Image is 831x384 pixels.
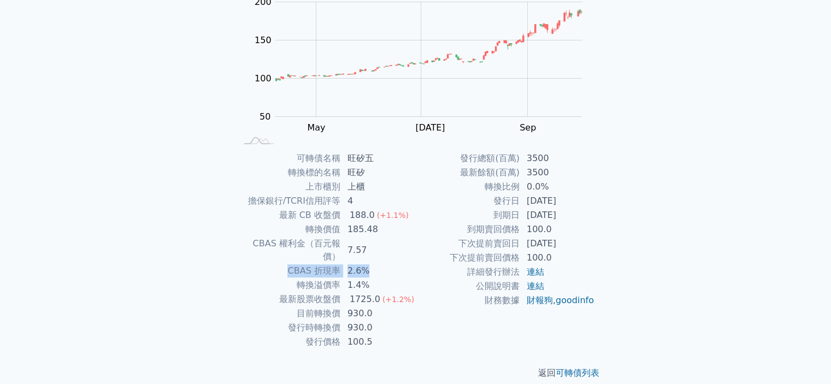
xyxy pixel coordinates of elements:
[520,222,595,237] td: 100.0
[416,237,520,251] td: 下次提前賣回日
[260,111,270,122] tspan: 50
[237,278,341,292] td: 轉換溢價率
[341,166,416,180] td: 旺矽
[527,295,553,305] a: 財報狗
[416,180,520,194] td: 轉換比例
[416,151,520,166] td: 發行總額(百萬)
[520,122,536,133] tspan: Sep
[307,122,325,133] tspan: May
[416,222,520,237] td: 到期賣回價格
[416,208,520,222] td: 到期日
[520,180,595,194] td: 0.0%
[237,321,341,335] td: 發行時轉換價
[341,278,416,292] td: 1.4%
[556,368,599,378] a: 可轉債列表
[377,211,409,220] span: (+1.1%)
[255,73,272,84] tspan: 100
[416,194,520,208] td: 發行日
[237,264,341,278] td: CBAS 折現率
[416,279,520,293] td: 公開說明書
[237,194,341,208] td: 擔保銀行/TCRI信用評等
[415,122,445,133] tspan: [DATE]
[341,321,416,335] td: 930.0
[416,265,520,279] td: 詳細發行辦法
[382,295,414,304] span: (+1.2%)
[416,251,520,265] td: 下次提前賣回價格
[237,292,341,306] td: 最新股票收盤價
[237,166,341,180] td: 轉換標的名稱
[520,251,595,265] td: 100.0
[527,281,544,291] a: 連結
[556,295,594,305] a: goodinfo
[341,335,416,349] td: 100.5
[237,180,341,194] td: 上市櫃別
[341,151,416,166] td: 旺矽五
[347,209,377,222] div: 188.0
[223,367,608,380] p: 返回
[520,237,595,251] td: [DATE]
[527,267,544,277] a: 連結
[237,151,341,166] td: 可轉債名稱
[237,208,341,222] td: 最新 CB 收盤價
[341,222,416,237] td: 185.48
[520,151,595,166] td: 3500
[255,35,272,45] tspan: 150
[520,166,595,180] td: 3500
[237,237,341,264] td: CBAS 權利金（百元報價）
[520,293,595,308] td: ,
[416,166,520,180] td: 最新餘額(百萬)
[237,306,341,321] td: 目前轉換價
[416,293,520,308] td: 財務數據
[341,180,416,194] td: 上櫃
[341,306,416,321] td: 930.0
[237,335,341,349] td: 發行價格
[341,194,416,208] td: 4
[347,293,382,306] div: 1725.0
[520,208,595,222] td: [DATE]
[341,264,416,278] td: 2.6%
[520,194,595,208] td: [DATE]
[341,237,416,264] td: 7.57
[237,222,341,237] td: 轉換價值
